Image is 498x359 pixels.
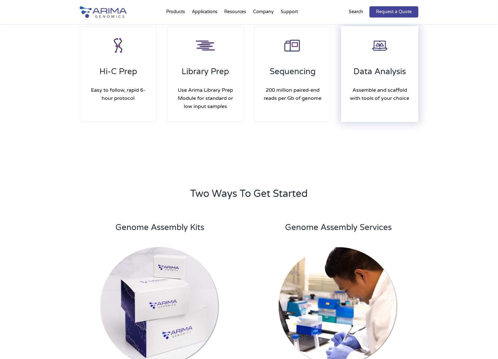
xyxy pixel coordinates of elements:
p: Search [349,8,363,16]
img: Sequencing-Step_Icon_Arima-Genomics.png [280,33,305,58]
h4: Assemble and scaffold with tools of your choice [348,81,411,107]
h3: Sequencing [261,67,324,81]
img: Arima-Genomics-logo [80,6,127,18]
img: HiC-Prep-Step_Icon_Arima-Genomics.png [106,33,131,58]
h4: Easy to follow, rapid 6-hour protocol [87,81,150,107]
h3: Data Analysis [348,67,411,81]
a: Request a Quote [369,6,418,18]
h3: Genome Assembly Kits [80,223,240,237]
img: Library-Prep-Step_Icon_Arima-Genomics.png [193,33,218,58]
h4: 200 million paired-end reads per Gb of genome [261,81,324,107]
img: Data-Analysis-Step_Icon_Arima-Genomics.png [367,33,392,58]
h4: Use Arima Library Prep Module for standard or low input samples [174,81,237,115]
h2: Two Ways To Get Started [105,187,393,206]
h3: Hi-C Prep [87,67,150,81]
h3: Library Prep [174,67,237,81]
h3: Genome Assembly Services [258,223,418,237]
